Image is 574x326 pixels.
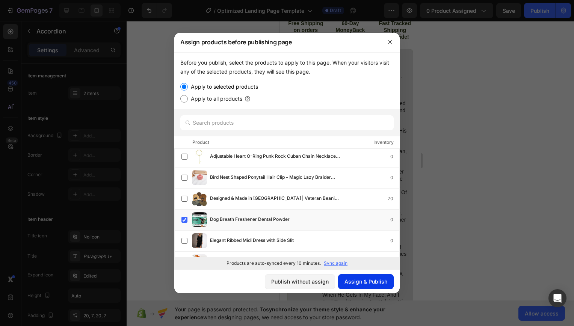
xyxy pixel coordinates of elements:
[227,260,321,267] p: Products are auto-synced every 10 minutes.
[192,254,207,269] img: product-img
[42,250,127,311] p: this powder has honestly been a lifesaver for us. my dog is happier, i’m not embarrassed when he ...
[390,153,399,160] div: 0
[13,33,36,56] img: gempages_581555284284015534-b71ae45f-7d19-4013-935f-24c387137166.png
[265,274,335,289] button: Publish without assign
[271,278,329,285] div: Publish without assign
[192,191,207,206] img: product-img
[344,278,387,285] div: Assign & Publish
[42,45,127,106] p: i honestly didn’t think anything would work for my dog’s breath. we tried brushing, chews, and ev...
[373,139,394,146] div: Inventory
[192,149,207,164] img: product-img
[42,181,127,250] p: it’s been about two months now, and not only is his breath better, but his teeth actually look cl...
[192,170,207,185] img: product-img
[210,174,341,182] span: Bird Nest Shaped Ponytail Hair Clip – Magic Lazy Braider Hairpin for Women
[180,58,394,76] div: Before you publish, select the products to apply to this page. When your visitors visit any of th...
[192,233,207,248] img: product-img
[180,115,394,130] input: Search products
[324,260,347,267] p: Sync again
[210,152,341,161] span: Adjustable Heart O-Ring Punk Rock Cuban Chain Necklace – Lariat Y-Style Necklace with Key & Heart...
[210,216,290,224] span: Dog Breath Freshener Dental Powder
[42,106,127,181] p: within the first week, i noticed his breath wasn’t nearly as strong, and by week two it was compl...
[174,52,400,269] div: />
[338,274,394,289] button: Assign & Publish
[390,237,399,244] div: 0
[188,94,242,103] label: Apply to all products
[390,174,399,181] div: 0
[174,32,380,52] div: Assign products before publishing page
[388,195,399,202] div: 70
[188,82,258,91] label: Apply to selected products
[210,237,294,245] span: Elegant Ribbed Midi Dress with Side Slit
[390,216,399,223] div: 0
[192,212,207,227] img: product-img
[192,139,209,146] div: Product
[548,289,566,307] div: Open Intercom Messenger
[210,195,341,203] span: Designed & Made in [GEOGRAPHIC_DATA] | Veteran Beanie with USA Flag - Patriotic H-Stitch™ Cuffed ...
